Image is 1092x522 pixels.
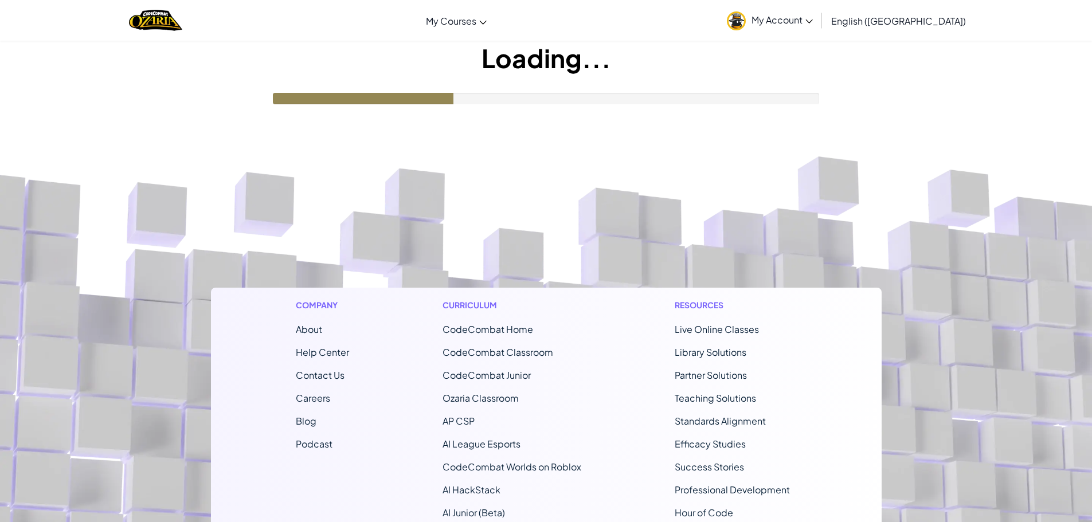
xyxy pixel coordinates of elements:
[825,5,972,36] a: English ([GEOGRAPHIC_DATA])
[721,2,819,38] a: My Account
[443,299,581,311] h1: Curriculum
[426,15,476,27] span: My Courses
[443,346,553,358] a: CodeCombat Classroom
[675,438,746,450] a: Efficacy Studies
[727,11,746,30] img: avatar
[443,369,531,381] a: CodeCombat Junior
[675,484,790,496] a: Professional Development
[675,369,747,381] a: Partner Solutions
[675,461,744,473] a: Success Stories
[443,438,520,450] a: AI League Esports
[675,507,733,519] a: Hour of Code
[129,9,182,32] a: Ozaria by CodeCombat logo
[296,369,345,381] span: Contact Us
[443,461,581,473] a: CodeCombat Worlds on Roblox
[296,299,349,311] h1: Company
[443,415,475,427] a: AP CSP
[420,5,492,36] a: My Courses
[129,9,182,32] img: Home
[296,346,349,358] a: Help Center
[443,507,505,519] a: AI Junior (Beta)
[296,392,330,404] a: Careers
[443,392,519,404] a: Ozaria Classroom
[831,15,966,27] span: English ([GEOGRAPHIC_DATA])
[675,392,756,404] a: Teaching Solutions
[443,323,533,335] span: CodeCombat Home
[296,323,322,335] a: About
[443,484,500,496] a: AI HackStack
[675,323,759,335] a: Live Online Classes
[296,438,332,450] a: Podcast
[675,346,746,358] a: Library Solutions
[752,14,813,26] span: My Account
[675,415,766,427] a: Standards Alignment
[675,299,797,311] h1: Resources
[296,415,316,427] a: Blog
